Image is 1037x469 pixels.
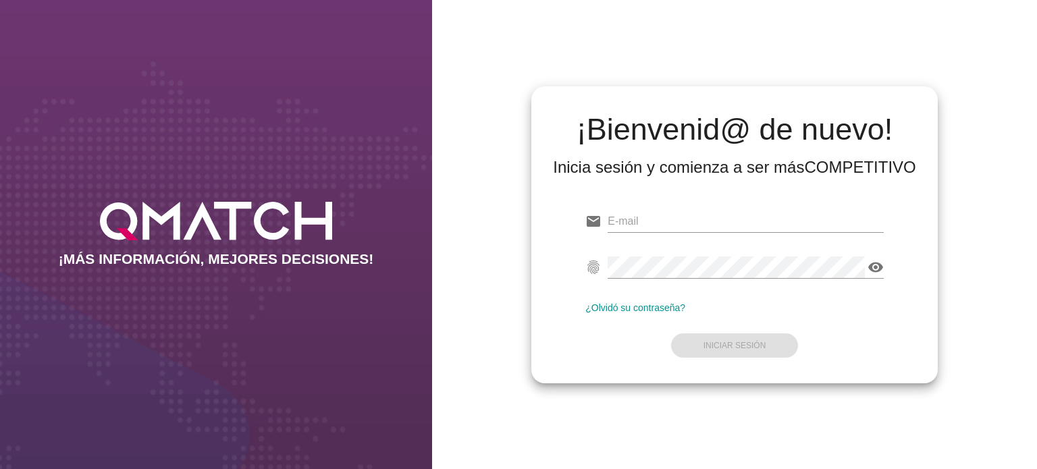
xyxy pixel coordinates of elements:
h2: ¡MÁS INFORMACIÓN, MEJORES DECISIONES! [59,251,374,267]
a: ¿Olvidó su contraseña? [585,302,685,313]
strong: COMPETITIVO [804,158,915,176]
h2: ¡Bienvenid@ de nuevo! [553,113,916,146]
div: Inicia sesión y comienza a ser más [553,157,916,178]
input: E-mail [608,211,884,232]
i: email [585,213,602,229]
i: visibility [868,259,884,275]
i: fingerprint [585,259,602,275]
